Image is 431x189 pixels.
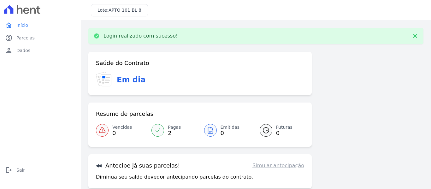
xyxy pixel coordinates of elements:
[5,166,13,174] i: logout
[148,121,200,139] a: Pagas 2
[252,121,304,139] a: Futuras 0
[3,44,78,57] a: personDados
[276,124,292,131] span: Futuras
[168,124,181,131] span: Pagas
[276,131,292,136] span: 0
[117,74,145,86] h3: Em dia
[16,35,35,41] span: Parcelas
[3,19,78,32] a: homeInício
[16,22,28,28] span: Início
[16,167,25,173] span: Sair
[5,34,13,42] i: paid
[200,121,252,139] a: Emitidas 0
[5,21,13,29] i: home
[16,47,30,54] span: Dados
[96,59,149,67] h3: Saúde do Contrato
[112,131,132,136] span: 0
[3,32,78,44] a: paidParcelas
[221,131,240,136] span: 0
[97,7,141,14] h3: Lote:
[168,131,181,136] span: 2
[5,47,13,54] i: person
[103,33,178,39] p: Login realizado com sucesso!
[252,162,304,169] a: Simular antecipação
[96,110,153,118] h3: Resumo de parcelas
[3,164,78,176] a: logoutSair
[109,8,141,13] span: APTO 101 BL 8
[96,173,253,181] p: Diminua seu saldo devedor antecipando parcelas do contrato.
[221,124,240,131] span: Emitidas
[96,162,180,169] h3: Antecipe já suas parcelas!
[112,124,132,131] span: Vencidas
[96,121,148,139] a: Vencidas 0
